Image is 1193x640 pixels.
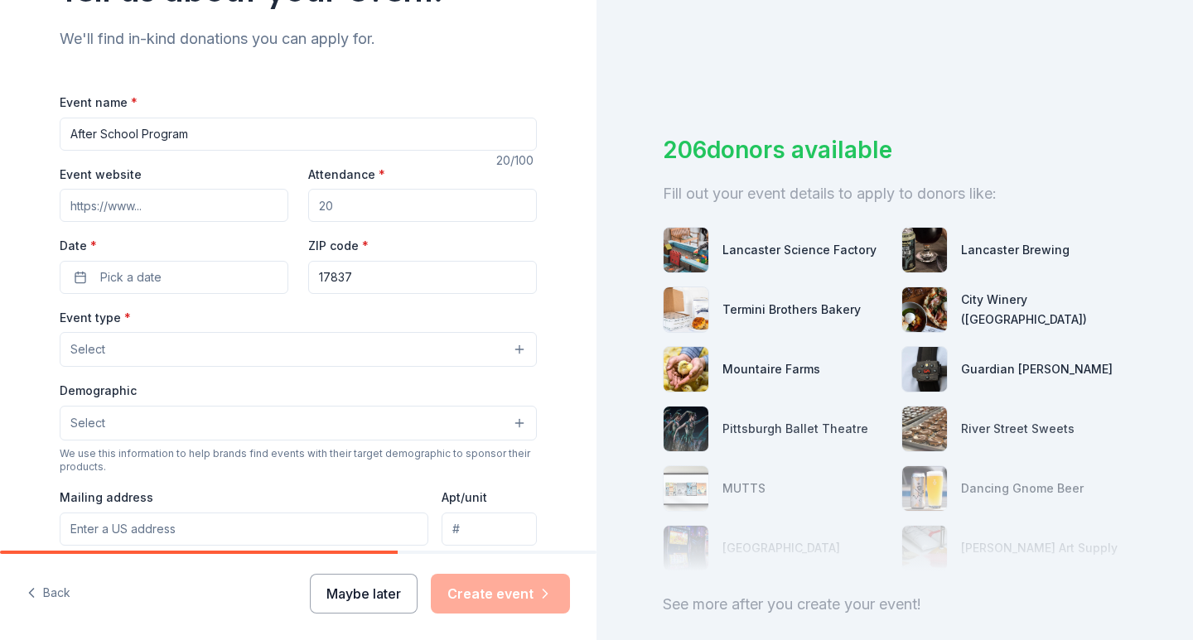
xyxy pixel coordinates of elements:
div: Mountaire Farms [722,359,820,379]
input: # [442,512,537,546]
div: Lancaster Brewing [961,240,1070,260]
label: Event type [60,310,131,326]
div: Lancaster Science Factory [722,240,877,260]
div: Fill out your event details to apply to donors like: [663,180,1127,207]
img: photo for Termini Brothers Bakery [664,287,708,332]
button: Pick a date [60,261,288,294]
div: We use this information to help brands find events with their target demographic to sponsor their... [60,447,537,474]
label: Apt/unit [442,489,487,506]
label: Event name [60,94,138,111]
span: Pick a date [100,267,162,287]
input: 12345 (U.S. only) [308,261,537,294]
img: photo for Lancaster Science Factory [664,228,708,272]
div: Guardian [PERSON_NAME] [961,359,1113,379]
label: Event website [60,166,142,183]
label: Demographic [60,383,137,399]
div: City Winery ([GEOGRAPHIC_DATA]) [961,290,1127,330]
span: Select [70,339,105,359]
div: Termini Brothers Bakery [722,300,861,320]
label: Attendance [308,166,385,183]
button: Back [27,576,70,611]
span: Select [70,413,105,433]
img: photo for City Winery (Philadelphia) [902,287,947,332]
input: https://www... [60,189,288,222]
button: Maybe later [310,574,418,614]
button: Select [60,406,537,440]
label: Mailing address [60,489,153,506]
input: Spring Fundraiser [60,118,537,151]
div: We'll find in-kind donations you can apply for. [60,26,537,52]
div: See more after you create your event! [663,591,1127,618]
input: Enter a US address [60,512,428,546]
div: 206 donors available [663,132,1127,167]
button: Select [60,332,537,367]
div: 20 /100 [496,151,537,171]
input: 20 [308,189,537,222]
label: Date [60,238,288,254]
label: ZIP code [308,238,369,254]
img: photo for Guardian Angel Device [902,347,947,392]
img: photo for Lancaster Brewing [902,228,947,272]
img: photo for Mountaire Farms [664,347,708,392]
